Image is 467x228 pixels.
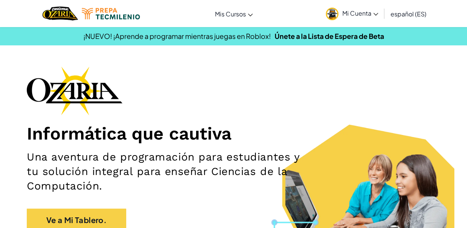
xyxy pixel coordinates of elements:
[215,10,246,18] span: Mis Cursos
[342,9,378,17] span: Mi Cuenta
[83,32,271,40] span: ¡NUEVO! ¡Aprende a programar mientras juegas en Roblox!
[42,6,78,21] a: Ozaria by CodeCombat logo
[391,10,426,18] span: español (ES)
[27,66,122,115] img: Ozaria branding logo
[82,8,140,19] img: Tecmilenio logo
[27,123,440,144] h1: Informática que cautiva
[42,6,78,21] img: Home
[275,32,384,40] a: Únete a la Lista de Espera de Beta
[211,3,257,24] a: Mis Cursos
[322,2,382,26] a: Mi Cuenta
[326,8,338,20] img: avatar
[387,3,430,24] a: español (ES)
[27,150,304,193] h2: Una aventura de programación para estudiantes y tu solución integral para enseñar Ciencias de la ...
